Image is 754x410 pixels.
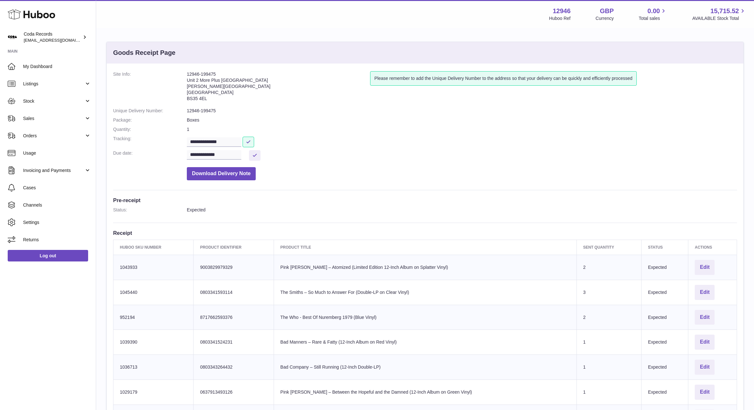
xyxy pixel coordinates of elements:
[194,240,274,255] th: Product Identifier
[113,255,194,280] td: 1043933
[113,229,737,236] h3: Receipt
[642,280,688,305] td: Expected
[113,108,187,114] dt: Unique Delivery Number:
[576,255,641,280] td: 2
[187,167,256,180] button: Download Delivery Note
[113,136,187,147] dt: Tracking:
[113,305,194,330] td: 952194
[23,98,84,104] span: Stock
[274,330,576,355] td: Bad Manners – Rare & Fatty (12-Inch Album on Red Vinyl)
[113,355,194,380] td: 1036713
[23,167,84,174] span: Invoicing and Payments
[370,71,636,86] div: Please remember to add the Unique Delivery Number to the address so that your delivery can be qui...
[23,150,91,156] span: Usage
[576,280,641,305] td: 3
[113,117,187,123] dt: Package:
[688,240,737,255] th: Actions
[642,330,688,355] td: Expected
[23,237,91,243] span: Returns
[695,335,715,350] button: Edit
[695,260,715,275] button: Edit
[576,305,641,330] td: 2
[596,15,614,21] div: Currency
[639,7,667,21] a: 0.00 Total sales
[113,330,194,355] td: 1039390
[24,31,81,43] div: Coda Records
[23,202,91,208] span: Channels
[710,7,739,15] span: 15,715.52
[274,380,576,405] td: Pink [PERSON_NAME] – Between the Hopeful and the Damned (12-Inch Album on Green Vinyl)
[642,305,688,330] td: Expected
[23,115,84,122] span: Sales
[113,71,187,105] dt: Site Info:
[23,64,91,70] span: My Dashboard
[692,15,746,21] span: AVAILABLE Stock Total
[187,126,737,132] dd: 1
[23,185,91,191] span: Cases
[194,255,274,280] td: 9003829979329
[8,250,88,261] a: Log out
[194,280,274,305] td: 0803341593114
[600,7,614,15] strong: GBP
[187,71,370,105] address: 12946-199475 Unit 2 More Plus [GEOGRAPHIC_DATA] [PERSON_NAME][GEOGRAPHIC_DATA] [GEOGRAPHIC_DATA] ...
[648,7,660,15] span: 0.00
[194,355,274,380] td: 0803343264432
[576,380,641,405] td: 1
[113,240,194,255] th: Huboo SKU Number
[194,330,274,355] td: 0803341524231
[642,240,688,255] th: Status
[642,355,688,380] td: Expected
[274,240,576,255] th: Product title
[639,15,667,21] span: Total sales
[576,355,641,380] td: 1
[24,38,94,43] span: [EMAIL_ADDRESS][DOMAIN_NAME]
[113,207,187,213] dt: Status:
[194,305,274,330] td: 8717662593376
[274,305,576,330] td: The Who - Best Of Nuremberg 1979 (Blue Vinyl)
[576,240,641,255] th: Sent Quantity
[274,355,576,380] td: Bad Company – Still Running (12-Inch Double-LP)
[187,207,737,213] dd: Expected
[113,150,187,161] dt: Due date:
[553,7,571,15] strong: 12946
[695,360,715,375] button: Edit
[187,117,737,123] dd: Boxes
[187,108,737,114] dd: 12946-199475
[695,310,715,325] button: Edit
[274,280,576,305] td: The Smiths – So Much to Answer For (Double-LP on Clear Vinyl)
[274,255,576,280] td: Pink [PERSON_NAME] – Atomized (Limited Edition 12-Inch Album on Splatter Vinyl)
[113,380,194,405] td: 1029179
[23,219,91,226] span: Settings
[549,15,571,21] div: Huboo Ref
[113,48,176,57] h3: Goods Receipt Page
[642,255,688,280] td: Expected
[23,81,84,87] span: Listings
[642,380,688,405] td: Expected
[113,280,194,305] td: 1045440
[113,197,737,204] h3: Pre-receipt
[692,7,746,21] a: 15,715.52 AVAILABLE Stock Total
[113,126,187,132] dt: Quantity:
[695,285,715,300] button: Edit
[695,385,715,400] button: Edit
[8,32,17,42] img: haz@pcatmedia.com
[194,380,274,405] td: 0637913493126
[576,330,641,355] td: 1
[23,133,84,139] span: Orders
